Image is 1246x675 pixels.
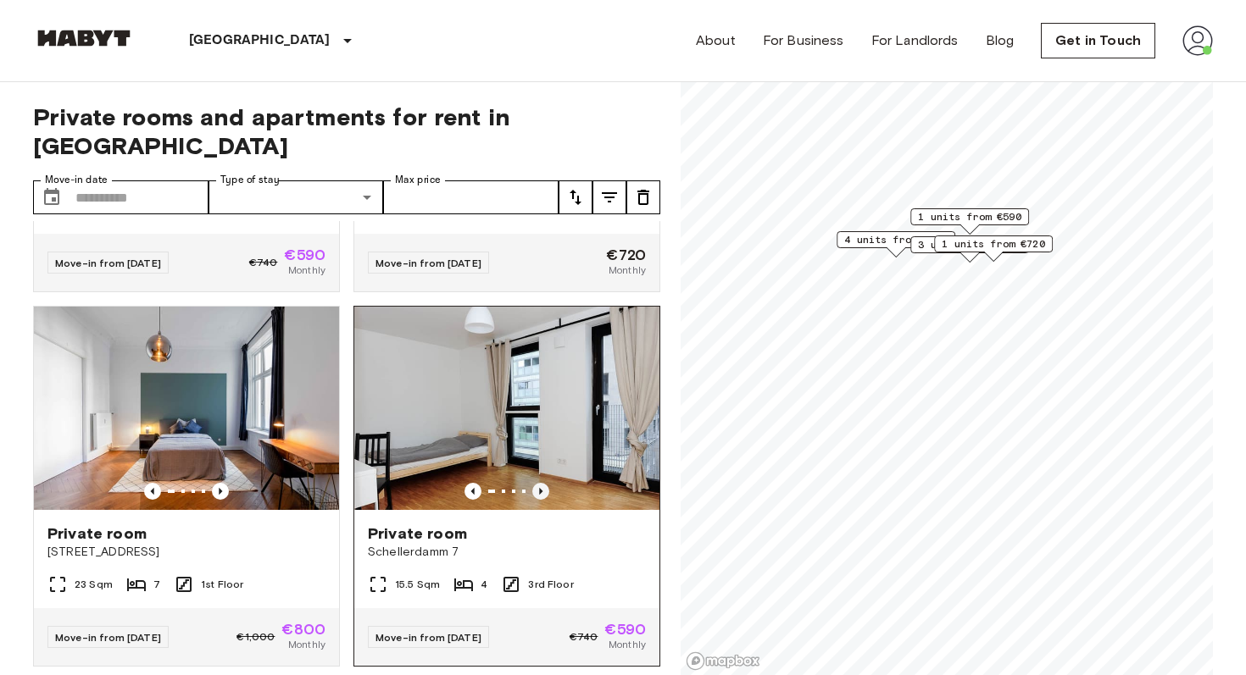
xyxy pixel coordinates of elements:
a: For Landlords [871,30,959,51]
span: 3 units from €760 [918,237,1021,252]
span: 7 [153,577,160,592]
a: Blog [986,30,1015,51]
span: Monthly [609,637,646,652]
button: tune [559,180,592,214]
span: 15.5 Sqm [395,577,440,592]
div: Map marker [910,208,1029,235]
div: Map marker [837,231,955,257]
label: Type of stay [220,173,280,187]
span: Monthly [288,637,325,652]
div: Map marker [934,235,1053,262]
span: 23 Sqm [75,577,113,592]
a: Marketing picture of unit DE-03-037-01MPrevious imagePrevious imagePrivate roomSchellerdamm 715.5... [353,306,660,667]
button: tune [626,180,660,214]
button: Previous image [212,483,229,500]
span: Private rooms and apartments for rent in [GEOGRAPHIC_DATA] [33,102,660,160]
span: Move-in from [DATE] [55,631,161,644]
p: [GEOGRAPHIC_DATA] [189,30,331,51]
img: Habyt [33,30,135,47]
button: Choose date [35,180,69,214]
a: About [696,30,736,51]
span: Move-in from [DATE] [375,257,481,269]
span: 4 [481,577,487,592]
span: €740 [249,255,278,270]
span: Schellerdamm 7 [368,544,646,561]
span: €740 [570,629,598,645]
span: 4 units from €770 [844,232,948,247]
span: 1 units from €590 [918,209,1021,224]
span: €720 [606,247,646,263]
span: Monthly [288,263,325,278]
label: Move-in date [45,173,108,187]
span: €590 [284,247,325,263]
span: €590 [604,622,646,637]
span: €800 [281,622,325,637]
span: 1 units from €720 [942,236,1045,252]
button: tune [592,180,626,214]
label: Max price [395,173,441,187]
button: Previous image [464,483,481,500]
span: €1,000 [236,629,275,645]
span: Private room [368,523,467,544]
span: 3rd Floor [528,577,573,592]
button: Previous image [144,483,161,500]
img: avatar [1182,25,1213,56]
img: Marketing picture of unit DE-03-003-001-04HF [34,307,339,510]
a: Marketing picture of unit DE-03-003-001-04HFPrevious imagePrevious imagePrivate room[STREET_ADDRE... [33,306,340,667]
img: Marketing picture of unit DE-03-037-01M [354,307,659,510]
a: Get in Touch [1041,23,1155,58]
a: Mapbox logo [686,651,760,671]
button: Previous image [532,483,549,500]
span: Monthly [609,263,646,278]
a: For Business [763,30,844,51]
span: Move-in from [DATE] [55,257,161,269]
span: [STREET_ADDRESS] [47,544,325,561]
span: 1st Floor [201,577,243,592]
span: Private room [47,523,147,544]
div: Map marker [910,236,1029,263]
span: Move-in from [DATE] [375,631,481,644]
